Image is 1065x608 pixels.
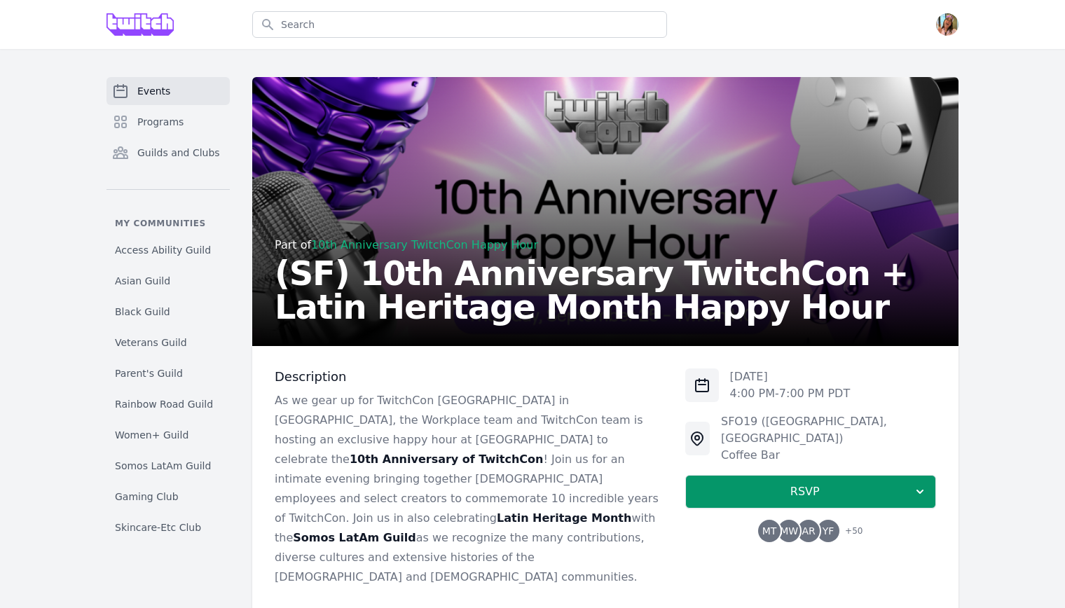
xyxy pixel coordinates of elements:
span: + 50 [837,523,863,542]
span: Skincare-Etc Club [115,520,201,534]
span: MW [780,526,798,536]
a: Gaming Club [106,484,230,509]
a: Women+ Guild [106,422,230,448]
a: Programs [106,108,230,136]
a: Asian Guild [106,268,230,293]
p: 4:00 PM - 7:00 PM PDT [730,385,851,402]
span: Events [137,84,170,98]
div: Part of [275,237,936,254]
span: Asian Guild [115,274,170,288]
nav: Sidebar [106,77,230,531]
span: Black Guild [115,305,170,319]
span: Veterans Guild [115,336,187,350]
span: Rainbow Road Guild [115,397,213,411]
a: Somos LatAm Guild [106,453,230,478]
span: Parent's Guild [115,366,183,380]
button: RSVP [685,475,936,509]
span: Somos LatAm Guild [115,459,211,473]
input: Search [252,11,667,38]
a: Parent's Guild [106,361,230,386]
img: Grove [106,13,174,36]
h3: Description [275,368,663,385]
a: Black Guild [106,299,230,324]
span: Programs [137,115,184,129]
span: YF [823,526,834,536]
span: Gaming Club [115,490,179,504]
strong: Latin Heritage Month [497,511,631,525]
p: My communities [106,218,230,229]
span: Women+ Guild [115,428,188,442]
strong: Somos LatAm Guild [293,531,415,544]
span: Guilds and Clubs [137,146,220,160]
h2: (SF) 10th Anniversary TwitchCon + Latin Heritage Month Happy Hour [275,256,936,324]
a: Access Ability Guild [106,237,230,263]
a: Guilds and Clubs [106,139,230,167]
span: MT [762,526,777,536]
span: Access Ability Guild [115,243,211,257]
a: Veterans Guild [106,330,230,355]
span: RSVP [697,483,913,500]
div: Coffee Bar [721,447,936,464]
a: Events [106,77,230,105]
a: Rainbow Road Guild [106,392,230,417]
span: AR [802,526,815,536]
a: 10th Anniversary TwitchCon Happy Hour [311,238,538,251]
strong: 10th Anniversary of TwitchCon [350,452,544,466]
p: As we gear up for TwitchCon [GEOGRAPHIC_DATA] in [GEOGRAPHIC_DATA], the Workplace team and Twitch... [275,391,663,587]
p: [DATE] [730,368,851,385]
div: SFO19 ([GEOGRAPHIC_DATA], [GEOGRAPHIC_DATA]) [721,413,936,447]
a: Skincare-Etc Club [106,515,230,540]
